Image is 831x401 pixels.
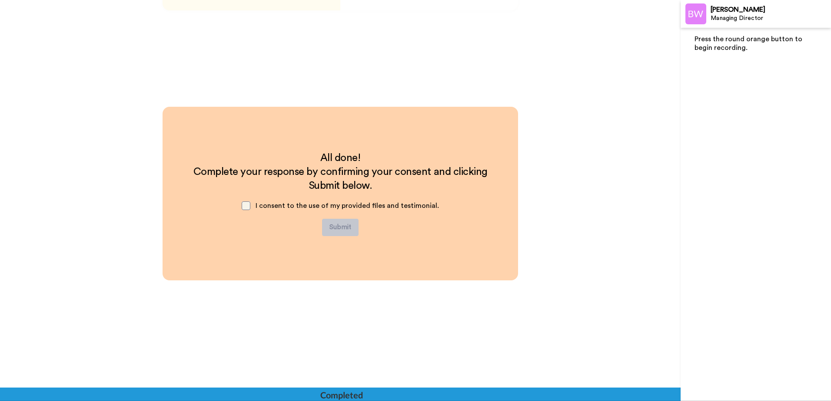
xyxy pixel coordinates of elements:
div: [PERSON_NAME] [711,6,831,14]
img: Profile Image [685,3,706,24]
div: Managing Director [711,15,831,22]
span: Complete your response by confirming your consent and clicking Submit below. [193,167,490,191]
span: Press the round orange button to begin recording. [695,36,804,51]
button: Submit [322,219,359,236]
span: I consent to the use of my provided files and testimonial. [256,202,439,209]
div: Completed [320,389,362,401]
span: All done! [320,153,361,163]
